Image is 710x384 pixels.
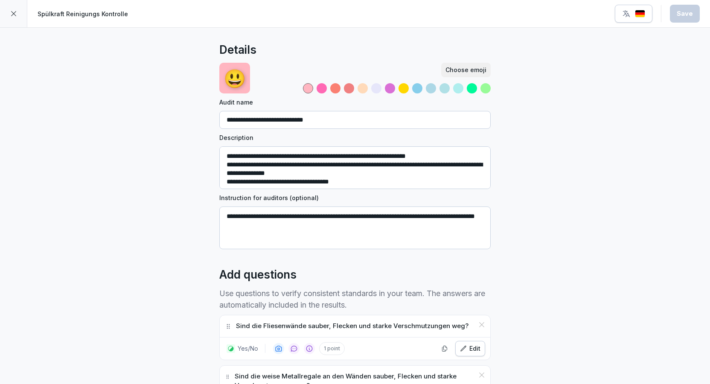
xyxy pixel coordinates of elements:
p: Use questions to verify consistent standards in your team. The answers are automatically included... [219,288,491,311]
img: de.svg [635,10,645,18]
p: Yes/No [238,344,258,353]
div: Save [677,9,693,18]
p: Sind die Fliesenwände sauber, Flecken und starke Verschmutzungen weg? [236,321,468,331]
button: Choose emoji [441,63,491,77]
label: Description [219,133,491,142]
p: 😃 [224,65,246,92]
h2: Add questions [219,266,297,283]
button: Save [670,5,700,23]
button: Edit [455,341,485,356]
div: Edit [460,344,480,353]
p: Spülkraft Reinigungs Kontrolle [38,9,128,18]
h2: Details [219,41,256,58]
p: 1 point [319,342,345,355]
div: Choose emoji [445,65,486,75]
label: Audit name [219,98,491,107]
label: Instruction for auditors (optional) [219,193,491,202]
